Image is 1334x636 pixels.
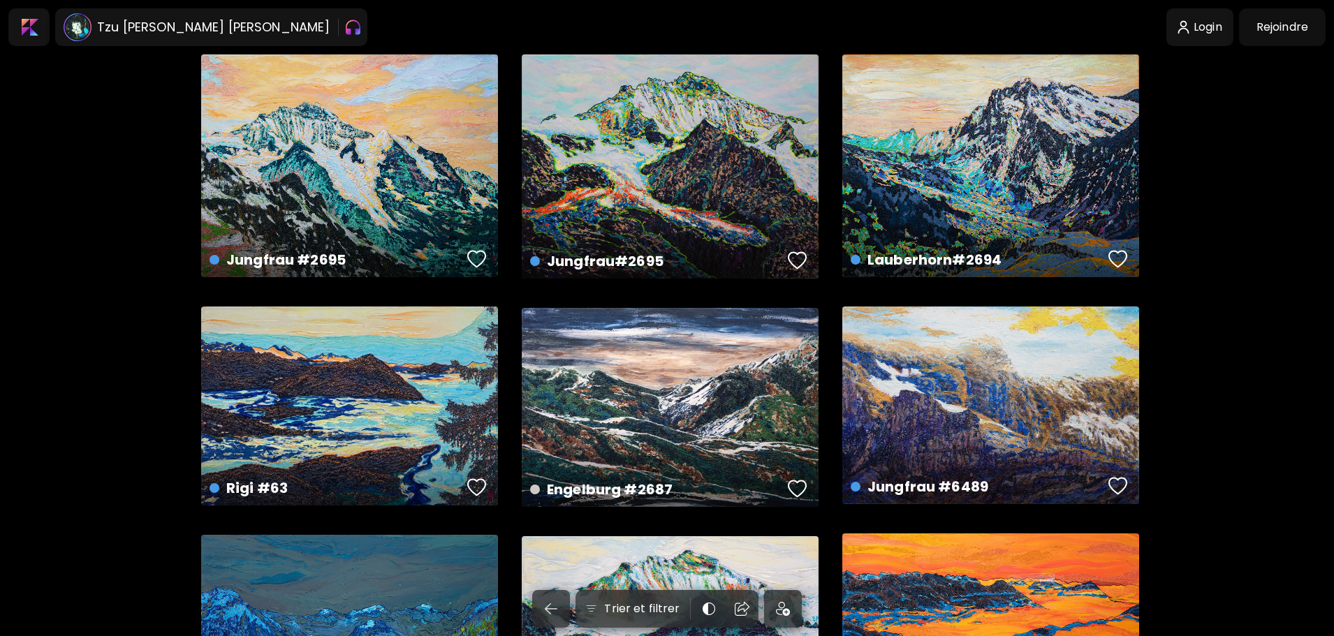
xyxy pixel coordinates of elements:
img: Gradient Icon [344,16,362,38]
h4: Jungfrau #6489 [851,476,1104,497]
img: login-icon [1178,20,1189,35]
button: back [532,590,570,628]
a: Lauberhorn#2694favoriteshttps://cdn.kaleido.art/CDN/Artwork/64439/Primary/medium.webp?updated=293103 [842,54,1139,277]
button: favorites [1105,245,1131,273]
img: back [543,600,559,617]
h4: Lauberhorn#2694 [851,249,1104,270]
button: pauseOutline IconGradient Icon [344,16,362,38]
a: back [532,590,576,628]
h4: Jungfrau #2695 [210,249,462,270]
h6: Trier et filtrer [604,600,680,617]
h6: Tzu [PERSON_NAME] [PERSON_NAME] [97,19,330,36]
a: Rejoindre [1239,8,1326,46]
h4: Engelburg #2687 [530,479,783,500]
button: favorites [464,473,490,501]
h4: Rigi #63 [210,478,462,498]
h4: Jungfrau#2695 [530,251,783,272]
a: Engelburg #2687favoriteshttps://cdn.kaleido.art/CDN/Artwork/65048/Primary/medium.webp?updated=295187 [522,308,819,507]
button: favorites [464,245,490,273]
a: Jungfrau#2695favoriteshttps://cdn.kaleido.art/CDN/Artwork/64486/Primary/medium.webp?updated=293272 [522,54,819,279]
a: Jungfrau #2695favoriteshttps://cdn.kaleido.art/CDN/Artwork/64647/Primary/medium.webp?updated=293915 [201,54,498,277]
button: favorites [784,246,811,274]
a: Jungfrau #6489favoriteshttps://cdn.kaleido.art/CDN/Artwork/65046/Primary/medium.webp?updated=295173 [842,306,1139,504]
button: favorites [784,475,811,503]
a: Rigi #63favoriteshttps://cdn.kaleido.art/CDN/Artwork/64640/Primary/medium.webp?updated=293863 [201,306,498,505]
img: icon [776,602,790,616]
button: favorites [1105,472,1131,500]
